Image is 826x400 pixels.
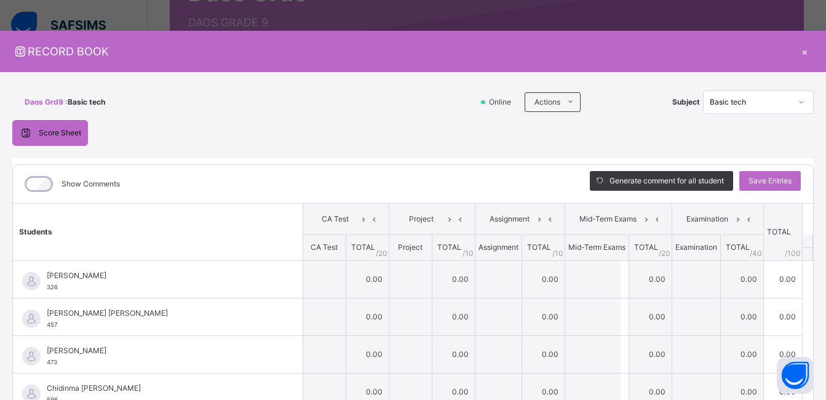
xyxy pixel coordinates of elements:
[720,260,763,298] td: 0.00
[437,242,461,252] span: TOTAL
[398,242,423,252] span: Project
[763,204,802,261] th: TOTAL
[432,298,475,335] td: 0.00
[726,242,750,252] span: TOTAL
[777,357,814,394] button: Open asap
[675,242,717,252] span: Examination
[610,175,724,186] span: Generate comment for all student
[432,260,475,298] td: 0.00
[763,298,802,335] td: 0.00
[681,214,733,225] span: Examination
[311,242,338,252] span: CA Test
[552,248,563,259] span: / 10
[710,97,791,108] div: Basic tech
[763,335,802,373] td: 0.00
[68,97,105,108] span: Basic tech
[485,214,534,225] span: Assignment
[399,214,445,225] span: Project
[720,335,763,373] td: 0.00
[346,335,389,373] td: 0.00
[634,242,658,252] span: TOTAL
[346,298,389,335] td: 0.00
[629,335,672,373] td: 0.00
[522,335,565,373] td: 0.00
[47,284,58,290] span: 326
[47,321,57,328] span: 457
[19,227,52,236] span: Students
[432,335,475,373] td: 0.00
[47,270,275,281] span: [PERSON_NAME]
[534,97,560,108] span: Actions
[574,214,641,225] span: Mid-Term Exams
[629,260,672,298] td: 0.00
[720,298,763,335] td: 0.00
[527,242,551,252] span: TOTAL
[22,310,41,328] img: default.svg
[47,359,57,366] span: 473
[346,260,389,298] td: 0.00
[376,248,387,259] span: / 20
[749,175,792,186] span: Save Entries
[463,248,474,259] span: / 10
[750,248,762,259] span: / 40
[47,308,275,319] span: [PERSON_NAME] [PERSON_NAME]
[568,242,625,252] span: Mid-Term Exams
[672,97,700,108] span: Subject
[488,97,518,108] span: Online
[479,242,518,252] span: Assignment
[22,272,41,290] img: default.svg
[312,214,359,225] span: CA Test
[47,383,275,394] span: Chidinma [PERSON_NAME]
[763,260,802,298] td: 0.00
[22,347,41,366] img: default.svg
[629,298,672,335] td: 0.00
[47,345,275,356] span: [PERSON_NAME]
[659,248,670,259] span: / 20
[795,43,814,60] div: ×
[522,298,565,335] td: 0.00
[522,260,565,298] td: 0.00
[25,97,68,108] span: Daos Grd9 :
[62,178,120,190] label: Show Comments
[12,43,795,60] span: RECORD BOOK
[785,248,801,259] span: /100
[39,127,81,138] span: Score Sheet
[351,242,375,252] span: TOTAL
